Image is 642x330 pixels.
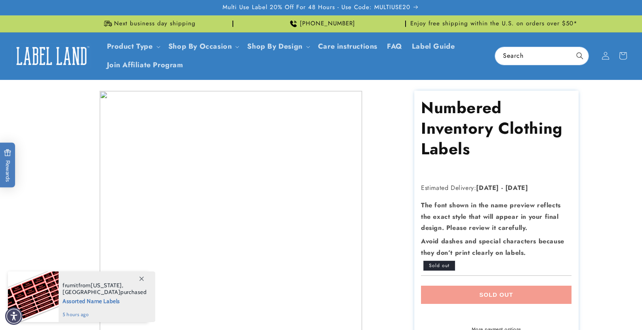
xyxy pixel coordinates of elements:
[421,182,572,194] p: Estimated Delivery:
[4,149,11,182] span: Rewards
[423,261,455,271] span: Sold out
[64,15,233,32] div: Announcement
[5,307,23,325] div: Accessibility Menu
[223,4,410,11] span: Multi Use Label 20% Off For 48 Hours - Use Code: MULTIUSE20
[410,20,577,28] span: Enjoy free shipping within the U.S. on orders over $50*
[107,61,183,70] span: Join Affiliate Program
[9,41,94,71] a: Label Land
[412,42,455,51] span: Label Guide
[168,42,232,51] span: Shop By Occasion
[63,282,78,289] span: frumit
[63,311,147,318] span: 5 hours ago
[63,282,147,296] span: from , purchased
[63,296,147,305] span: Assorted Name Labels
[421,201,561,233] strong: The font shown in the name preview reflects the exact style that will appear in your final design...
[102,56,188,74] a: Join Affiliate Program
[387,42,402,51] span: FAQ
[421,237,564,257] strong: Avoid dashes and special characters because they don’t print clearly on labels.
[63,288,120,296] span: [GEOGRAPHIC_DATA]
[501,183,503,192] strong: -
[247,41,302,51] a: Shop By Design
[12,44,91,68] img: Label Land
[236,15,406,32] div: Announcement
[102,37,164,56] summary: Product Type
[300,20,355,28] span: [PHONE_NUMBER]
[407,37,460,56] a: Label Guide
[242,37,313,56] summary: Shop By Design
[318,42,377,51] span: Care instructions
[114,20,196,28] span: Next business day shipping
[476,183,499,192] strong: [DATE]
[505,183,528,192] strong: [DATE]
[164,37,243,56] summary: Shop By Occasion
[107,41,153,51] a: Product Type
[571,47,589,64] button: Search
[421,97,572,159] h1: Numbered Inventory Clothing Labels
[91,282,122,289] span: [US_STATE]
[313,37,382,56] a: Care instructions
[409,15,579,32] div: Announcement
[382,37,407,56] a: FAQ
